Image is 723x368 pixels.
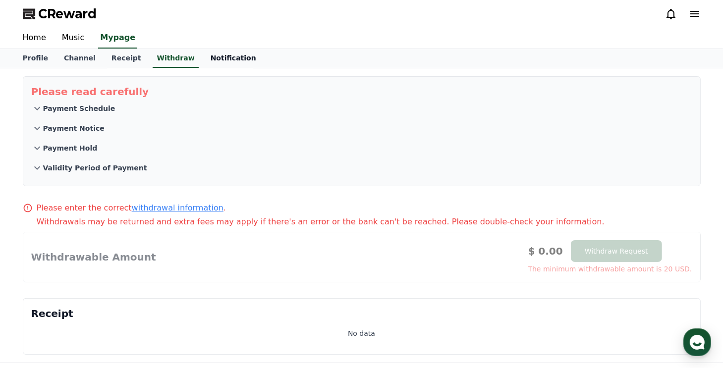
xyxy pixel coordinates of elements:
a: Messages [65,286,128,311]
span: Back on [DATE] 2:30 AM [62,171,143,179]
div: 15 hours ago [78,105,116,113]
a: Home [3,286,65,311]
a: CReward [23,6,97,22]
a: Withdraw [153,49,198,68]
span: Home [25,301,43,309]
p: Please read carefully [31,85,692,99]
p: Payment Hold [43,143,98,153]
span: Settings [147,301,171,309]
p: No data [348,328,375,338]
p: Withdrawals may be returned and extra fees may apply if there's an error or the bank can't be rea... [37,216,701,228]
span: See business hours [108,80,170,89]
a: Creward15 hours ago Hello, CReward distributes 90% of the revenue to creators, while the remainin... [12,101,181,138]
a: Home [15,28,54,49]
p: Please enter the correct . [37,202,226,214]
a: Music [54,28,93,49]
button: Validity Period of Payment [31,158,692,178]
a: Enter a message. [14,144,179,167]
a: Mypage [98,28,137,49]
a: Settings [128,286,190,311]
a: Receipt [104,49,149,68]
div: Hello, CReward distributes 90% of the revenue to creators, while the remaining 10% is shared betw... [41,114,174,134]
a: Channel [56,49,104,68]
a: withdrawal information [132,203,223,212]
button: Payment Notice [31,118,692,138]
span: CReward [39,6,97,22]
a: Profile [15,49,56,68]
p: Payment Schedule [43,104,115,113]
p: Payment Notice [43,123,105,133]
p: Validity Period of Payment [43,163,147,173]
h1: CReward [12,74,70,90]
button: Payment Hold [31,138,692,158]
a: Notification [203,49,264,68]
button: Payment Schedule [31,99,692,118]
span: Messages [82,301,111,309]
div: Creward [41,105,73,114]
p: Receipt [31,307,692,320]
button: See business hours [104,78,181,90]
b: Channel Talk [98,196,137,202]
a: Powered byChannel Talk [56,195,137,203]
span: Enter a message. [21,151,85,160]
span: Powered by [66,196,137,202]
